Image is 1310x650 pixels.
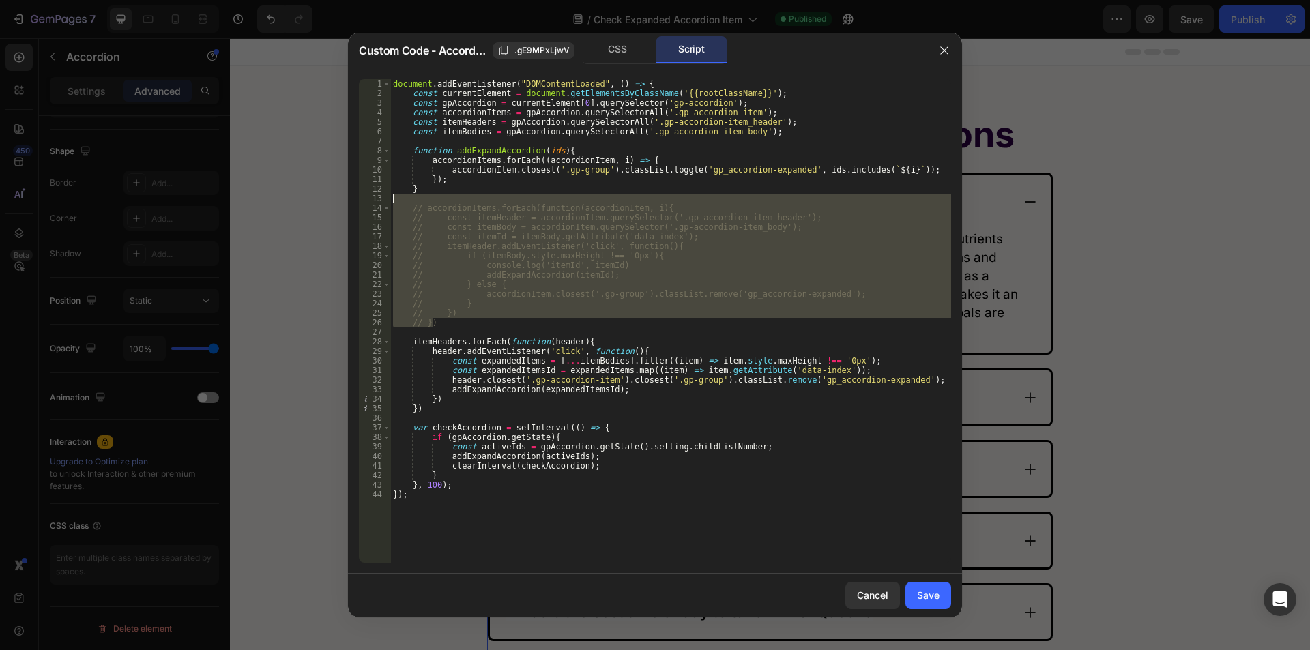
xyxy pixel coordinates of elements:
div: 3 [359,98,391,108]
div: 31 [359,366,391,375]
div: 21 [359,270,391,280]
span: Custom Code - Accordion [359,42,487,59]
strong: What is the best time of day to take Primal Queen? [276,565,643,582]
strong: Can I take this during pregnancy? [276,493,521,511]
strong: Is this 3rd party lab tested? [276,350,473,368]
div: 7 [359,136,391,146]
div: 19 [359,251,391,261]
div: 10 [359,165,391,175]
p: Primal Queen is uniquely crafted to provide a wide spectrum of essential nutrients specifically t... [272,192,809,302]
strong: Frequently Asked Questions [296,75,785,118]
div: 43 [359,480,391,490]
div: 8 [359,146,391,156]
div: CSS [582,36,654,63]
div: 9 [359,156,391,165]
div: 23 [359,289,391,299]
div: 13 [359,194,391,203]
div: 11 [359,175,391,184]
div: 25 [359,308,391,318]
div: 40 [359,452,391,461]
div: 42 [359,471,391,480]
div: 6 [359,127,391,136]
div: 27 [359,327,391,337]
div: 12 [359,184,391,194]
div: 38 [359,432,391,442]
div: Open Intercom Messenger [1264,583,1296,616]
div: 35 [359,404,391,413]
strong: Has Primal Queen been clinically tested? [276,422,572,439]
div: 15 [359,213,391,222]
button: Save [905,582,951,609]
div: 2 [359,89,391,98]
div: 30 [359,356,391,366]
div: 33 [359,385,391,394]
div: 29 [359,346,391,356]
div: 36 [359,413,391,423]
div: 24 [359,299,391,308]
div: 16 [359,222,391,232]
div: 39 [359,442,391,452]
div: 1 [359,79,391,89]
span: .gE9MPxLjwV [514,44,570,57]
div: Save [917,588,940,602]
div: 44 [359,490,391,499]
div: 5 [359,117,391,127]
button: Cancel [845,582,900,609]
div: 20 [359,261,391,270]
div: 17 [359,232,391,241]
button: .gE9MPxLjwV [493,42,574,59]
div: 37 [359,423,391,432]
div: 18 [359,241,391,251]
div: 41 [359,461,391,471]
div: 32 [359,375,391,385]
div: Cancel [857,588,888,602]
div: 22 [359,280,391,289]
div: 4 [359,108,391,117]
div: Accordion [274,115,320,128]
div: Script [656,36,727,63]
div: 14 [359,203,391,213]
div: 28 [359,337,391,346]
div: 26 [359,318,391,327]
div: 34 [359,394,391,404]
strong: Does this replace my multi-vitamins? [276,154,546,172]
